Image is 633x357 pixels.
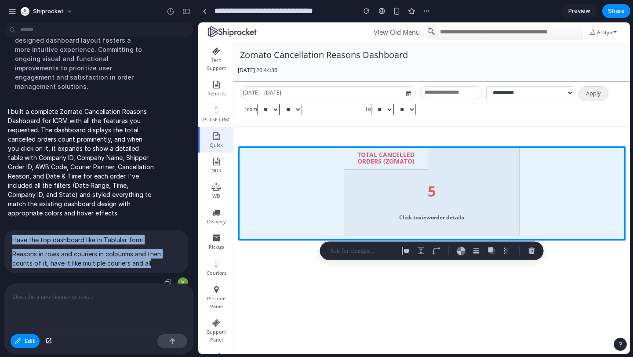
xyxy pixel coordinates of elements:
select: From [81,81,104,93]
select: From [59,81,81,93]
img: App Logo [9,4,58,15]
label: To [167,81,218,93]
button: Apply [380,64,410,79]
span: Support Panel [9,306,28,321]
span: Couriers [8,247,28,254]
img: search_bar.svg [229,5,236,13]
span: Quick [11,119,25,126]
span: Tech Support [9,34,28,49]
span: Delivery [9,196,28,202]
span: Share [608,7,625,15]
span: Edit [25,337,35,346]
span: Pickup [11,221,26,228]
select: To [195,81,218,93]
span: NDR [13,145,23,151]
span: Preview [568,7,590,15]
p: Have the top dashboard like in Tablular form [12,235,180,244]
a: Preview [562,4,597,18]
button: Shiprocket [17,4,77,18]
span: [DATE] - [DATE] [44,66,83,74]
p: I built a complete Zomato Cancellation Reasons Dashboard for ICRM with all the features you reque... [8,107,155,218]
p: 5 [146,152,321,180]
span: PULSE CRM [5,94,31,100]
span: WD [14,170,22,177]
span: Pincode Panel [9,273,27,287]
button: Share [602,4,630,18]
p: Zomato Cancellation Reasons Dashboard [40,26,423,40]
button: Edit [11,334,40,348]
p: Click to view order details [146,185,321,213]
p: [DATE] 20:44:36 [40,44,427,52]
span: Aditya [397,5,414,15]
h6: TOTAL CANCELLED ORDERS (ZOMATO) [146,124,229,147]
select: To [173,81,195,93]
label: From [46,81,104,93]
a: View Old Menu [169,1,228,19]
span: Reports [9,68,27,74]
span: Shiprocket [33,7,64,16]
p: Reasons in rows and couriers in colounms and then counts of it, have it like multiple couriers an... [12,249,180,268]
